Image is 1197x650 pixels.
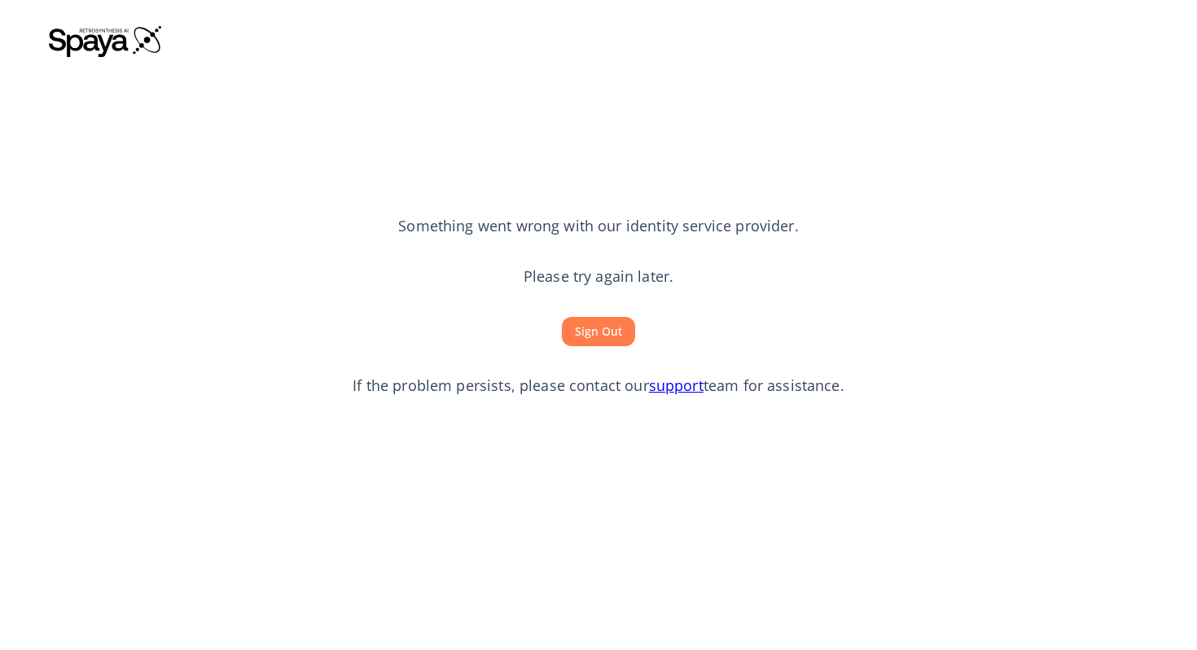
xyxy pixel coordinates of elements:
a: support [649,376,704,395]
button: Sign Out [562,317,635,347]
p: Something went wrong with our identity service provider. [398,216,798,237]
p: Please try again later. [524,266,673,288]
p: If the problem persists, please contact our team for assistance. [353,376,844,397]
img: Spaya logo [49,24,163,57]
